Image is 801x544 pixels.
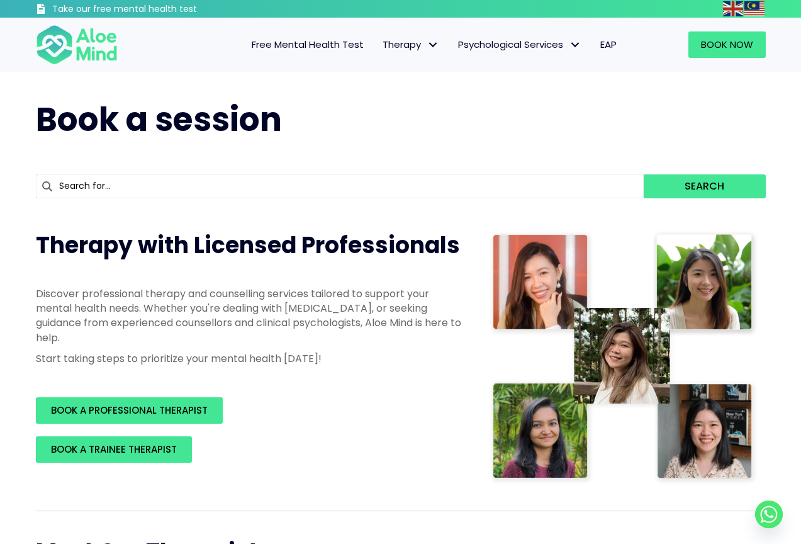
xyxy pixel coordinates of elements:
span: EAP [600,38,617,51]
a: English [723,1,744,16]
img: ms [744,1,765,16]
span: BOOK A PROFESSIONAL THERAPIST [51,404,208,417]
a: Take our free mental health test [36,3,264,18]
h3: Take our free mental health test [52,3,264,16]
a: BOOK A TRAINEE THERAPIST [36,436,192,463]
span: BOOK A TRAINEE THERAPIST [51,443,177,456]
span: Psychological Services: submenu [566,36,585,54]
img: en [723,1,743,16]
img: Aloe mind Logo [36,24,118,65]
a: TherapyTherapy: submenu [373,31,449,58]
a: Whatsapp [755,501,783,528]
a: Free Mental Health Test [242,31,373,58]
button: Search [644,174,765,198]
a: Book Now [688,31,766,58]
a: EAP [591,31,626,58]
a: Psychological ServicesPsychological Services: submenu [449,31,591,58]
span: Book Now [701,38,753,51]
span: Therapy [383,38,439,51]
span: Psychological Services [458,38,581,51]
p: Discover professional therapy and counselling services tailored to support your mental health nee... [36,286,464,345]
span: Therapy with Licensed Professionals [36,229,460,261]
img: Therapist collage [489,230,758,485]
input: Search for... [36,174,644,198]
span: Therapy: submenu [424,36,442,54]
a: Malay [744,1,766,16]
p: Start taking steps to prioritize your mental health [DATE]! [36,351,464,366]
nav: Menu [134,31,626,58]
span: Free Mental Health Test [252,38,364,51]
a: BOOK A PROFESSIONAL THERAPIST [36,397,223,424]
span: Book a session [36,96,282,142]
